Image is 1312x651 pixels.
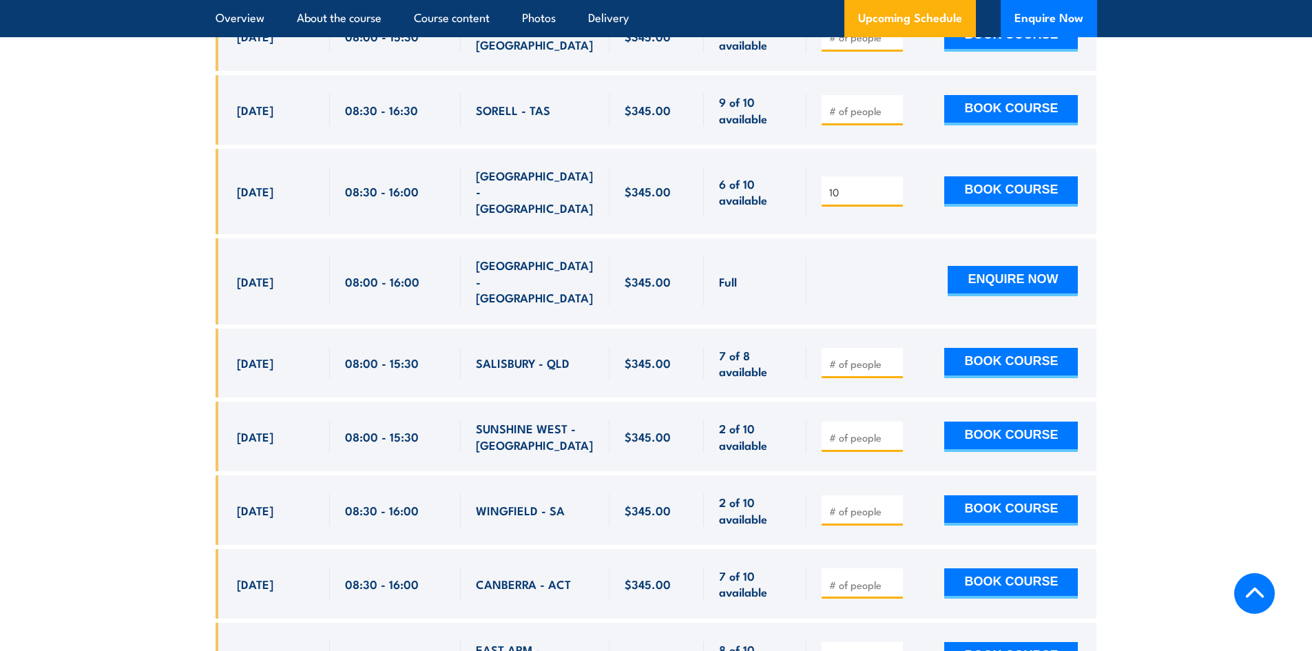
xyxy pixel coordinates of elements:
input: # of people [829,431,898,444]
span: $345.00 [625,102,671,118]
span: 6 of 10 available [719,176,791,208]
button: ENQUIRE NOW [948,266,1078,296]
span: 08:30 - 16:30 [345,102,418,118]
input: # of people [829,578,898,592]
button: BOOK COURSE [944,348,1078,378]
button: BOOK COURSE [944,176,1078,207]
span: 08:00 - 16:00 [345,273,419,289]
span: $345.00 [625,576,671,592]
span: $345.00 [625,183,671,199]
button: BOOK COURSE [944,568,1078,599]
span: [DATE] [237,355,273,371]
input: # of people [829,30,898,44]
span: Full [719,273,737,289]
span: 7 of 10 available [719,568,791,600]
button: BOOK COURSE [944,95,1078,125]
span: 08:30 - 16:00 [345,576,419,592]
span: 08:00 - 15:30 [345,355,419,371]
span: [DATE] [237,183,273,199]
span: 2 of 8 available [719,20,791,52]
span: 08:00 - 15:30 [345,28,419,44]
span: 2 of 10 available [719,494,791,526]
span: SUNSHINE WEST - [GEOGRAPHIC_DATA] [476,420,594,453]
span: [GEOGRAPHIC_DATA] - [GEOGRAPHIC_DATA] [476,257,594,305]
input: # of people [829,185,898,199]
span: 7 of 8 available [719,347,791,380]
span: $345.00 [625,502,671,518]
span: [DATE] [237,28,273,44]
span: 08:30 - 16:00 [345,502,419,518]
span: 08:30 - 16:00 [345,183,419,199]
span: [DATE] [237,273,273,289]
span: [DATE] [237,502,273,518]
span: $345.00 [625,428,671,444]
span: $345.00 [625,28,671,44]
input: # of people [829,504,898,518]
span: $345.00 [625,273,671,289]
span: [DATE] [237,102,273,118]
span: [DATE] [237,428,273,444]
input: # of people [829,357,898,371]
input: # of people [829,104,898,118]
span: MULGRAVE - [GEOGRAPHIC_DATA] [476,20,594,52]
span: 9 of 10 available [719,94,791,126]
span: 2 of 10 available [719,420,791,453]
span: SALISBURY - QLD [476,355,570,371]
span: $345.00 [625,355,671,371]
span: WINGFIELD - SA [476,502,565,518]
button: BOOK COURSE [944,422,1078,452]
span: 08:00 - 15:30 [345,428,419,444]
button: BOOK COURSE [944,495,1078,526]
span: SORELL - TAS [476,102,550,118]
span: [DATE] [237,576,273,592]
span: CANBERRA - ACT [476,576,571,592]
span: [GEOGRAPHIC_DATA] - [GEOGRAPHIC_DATA] [476,167,594,216]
